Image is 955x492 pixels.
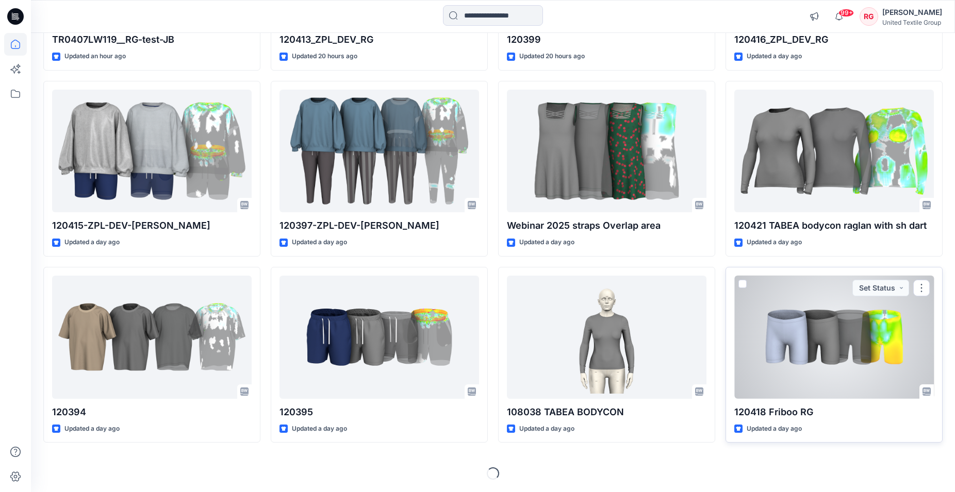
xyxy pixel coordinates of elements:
[747,51,802,62] p: Updated a day ago
[882,19,942,26] div: United Textile Group
[279,405,479,419] p: 120395
[734,32,934,47] p: 120416_ZPL_DEV_RG
[292,237,347,248] p: Updated a day ago
[279,218,479,233] p: 120397-ZPL-DEV-[PERSON_NAME]
[279,90,479,213] a: 120397-ZPL-DEV-RG-JB
[838,9,854,17] span: 99+
[507,32,706,47] p: 120399
[64,237,120,248] p: Updated a day ago
[279,276,479,399] a: 120395
[747,237,802,248] p: Updated a day ago
[64,51,126,62] p: Updated an hour ago
[519,423,574,434] p: Updated a day ago
[507,276,706,399] a: 108038 TABEA BODYCON
[279,32,479,47] p: 120413_ZPL_DEV_RG
[734,276,934,399] a: 120418 Friboo RG
[519,51,585,62] p: Updated 20 hours ago
[519,237,574,248] p: Updated a day ago
[734,218,934,233] p: 120421 TABEA bodycon raglan with sh dart
[734,405,934,419] p: 120418 Friboo RG
[507,90,706,213] a: Webinar 2025 straps Overlap area
[747,423,802,434] p: Updated a day ago
[52,276,252,399] a: 120394
[882,6,942,19] div: [PERSON_NAME]
[52,32,252,47] p: TR0407LW119__RG-test-JB
[507,405,706,419] p: 108038 TABEA BODYCON
[292,423,347,434] p: Updated a day ago
[52,405,252,419] p: 120394
[507,218,706,233] p: Webinar 2025 straps Overlap area
[292,51,357,62] p: Updated 20 hours ago
[52,218,252,233] p: 120415-ZPL-DEV-[PERSON_NAME]
[860,7,878,26] div: RG
[52,90,252,213] a: 120415-ZPL-DEV-RG-JB
[64,423,120,434] p: Updated a day ago
[734,90,934,213] a: 120421 TABEA bodycon raglan with sh dart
